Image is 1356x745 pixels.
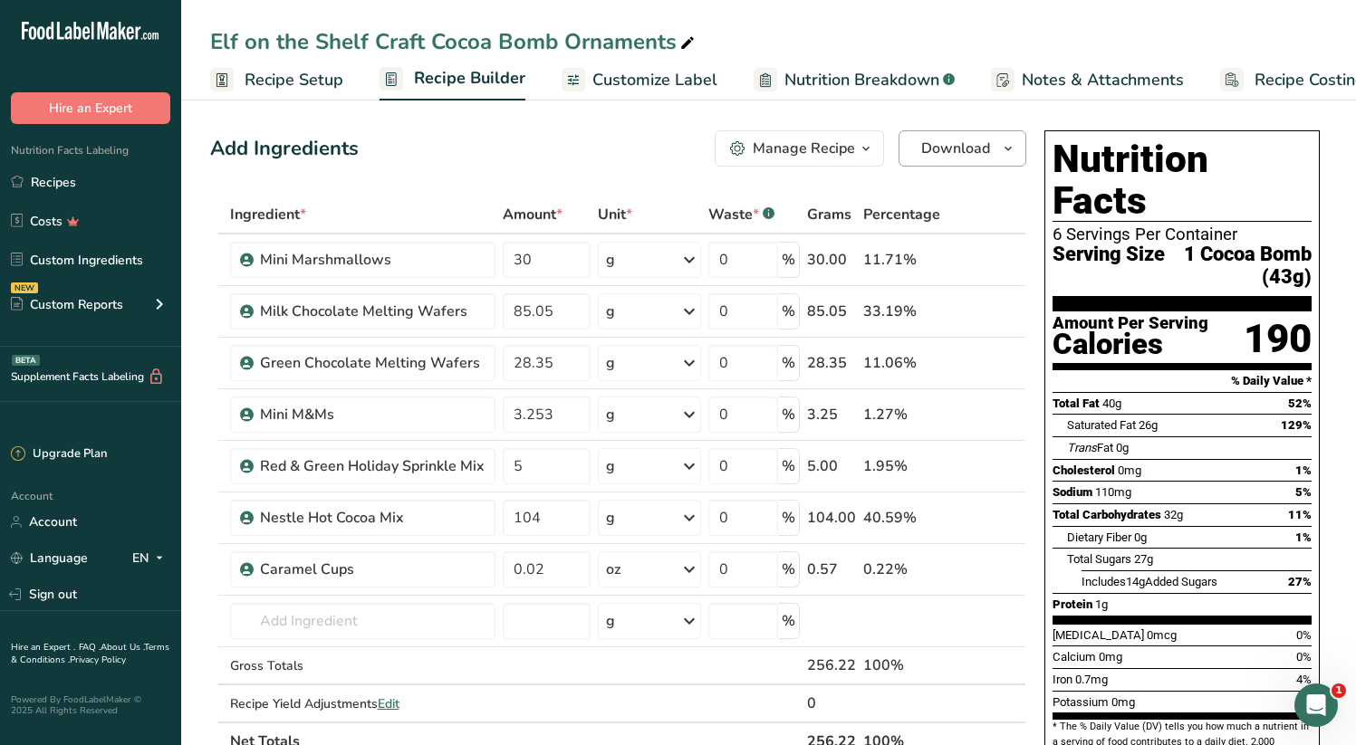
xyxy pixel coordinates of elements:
[1111,695,1135,709] span: 0mg
[11,92,170,124] button: Hire an Expert
[863,204,940,225] span: Percentage
[863,352,940,374] div: 11.06%
[260,249,485,271] div: Mini Marshmallows
[1296,650,1312,664] span: 0%
[606,301,615,322] div: g
[598,204,632,225] span: Unit
[1165,244,1312,288] span: 1 Cocoa Bomb (43g)
[70,654,126,666] a: Privacy Policy
[1139,418,1158,432] span: 26g
[921,138,990,159] span: Download
[1288,508,1312,521] span: 11%
[260,507,485,529] div: Nestle Hot Cocoa Mix
[606,249,615,271] div: g
[380,58,525,101] a: Recipe Builder
[1294,683,1338,727] iframe: Intercom live chat
[1067,441,1097,454] i: Trans
[807,404,856,425] div: 3.25
[260,559,485,580] div: Caramel Cups
[230,694,495,713] div: Recipe Yield Adjustments
[1164,508,1183,521] span: 32g
[245,68,343,92] span: Recipe Setup
[230,603,495,639] input: Add Ingredient
[1295,530,1312,544] span: 1%
[1053,463,1115,477] span: Cholesterol
[12,355,40,366] div: BETA
[1296,628,1312,642] span: 0%
[11,282,38,293] div: NEW
[1053,597,1092,611] span: Protein
[807,352,856,374] div: 28.35
[863,301,940,322] div: 33.19%
[11,295,123,314] div: Custom Reports
[708,204,774,225] div: Waste
[11,445,107,463] div: Upgrade Plan
[1053,331,1208,358] div: Calories
[11,694,170,716] div: Powered By FoodLabelMaker © 2025 All Rights Reserved
[863,507,940,529] div: 40.59%
[503,204,563,225] span: Amount
[1116,441,1129,454] span: 0g
[1281,418,1312,432] span: 129%
[1147,628,1177,642] span: 0mcg
[260,352,485,374] div: Green Chocolate Melting Wafers
[1067,441,1113,454] span: Fat
[414,66,525,91] span: Recipe Builder
[210,60,343,100] a: Recipe Setup
[606,559,620,580] div: oz
[1053,485,1092,499] span: Sodium
[592,68,717,92] span: Customize Label
[1053,225,1312,244] div: 6 Servings Per Container
[807,301,856,322] div: 85.05
[1134,530,1147,544] span: 0g
[1134,552,1153,566] span: 27g
[715,130,884,167] button: Manage Recipe
[1244,315,1312,363] div: 190
[1053,244,1165,288] span: Serving Size
[1022,68,1184,92] span: Notes & Attachments
[1053,396,1100,410] span: Total Fat
[1126,575,1145,588] span: 14g
[807,559,856,580] div: 0.57
[1295,463,1312,477] span: 1%
[1053,628,1144,642] span: [MEDICAL_DATA]
[1095,597,1108,611] span: 1g
[1053,673,1072,686] span: Iron
[1295,485,1312,499] span: 5%
[807,249,856,271] div: 30.00
[807,507,856,529] div: 104.00
[1118,463,1141,477] span: 0mg
[260,404,485,425] div: Mini M&Ms
[863,404,940,425] div: 1.27%
[863,559,940,580] div: 0.22%
[1296,673,1312,686] span: 4%
[807,654,856,676] div: 256.22
[1053,508,1161,521] span: Total Carbohydrates
[378,695,399,712] span: Edit
[753,138,855,159] div: Manage Recipe
[1053,650,1096,664] span: Calcium
[606,610,615,632] div: g
[807,455,856,477] div: 5.00
[899,130,1026,167] button: Download
[606,455,615,477] div: g
[1095,485,1131,499] span: 110mg
[1053,138,1312,222] h1: Nutrition Facts
[1082,575,1217,588] span: Includes Added Sugars
[807,692,856,714] div: 0
[1067,418,1136,432] span: Saturated Fat
[210,25,698,58] div: Elf on the Shelf Craft Cocoa Bomb Ornaments
[11,641,75,654] a: Hire an Expert .
[1053,695,1109,709] span: Potassium
[754,60,955,100] a: Nutrition Breakdown
[1332,683,1346,698] span: 1
[991,60,1184,100] a: Notes & Attachments
[230,204,306,225] span: Ingredient
[784,68,939,92] span: Nutrition Breakdown
[1053,315,1208,332] div: Amount Per Serving
[11,542,88,574] a: Language
[260,301,485,322] div: Milk Chocolate Melting Wafers
[101,641,144,654] a: About Us .
[79,641,101,654] a: FAQ .
[807,204,851,225] span: Grams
